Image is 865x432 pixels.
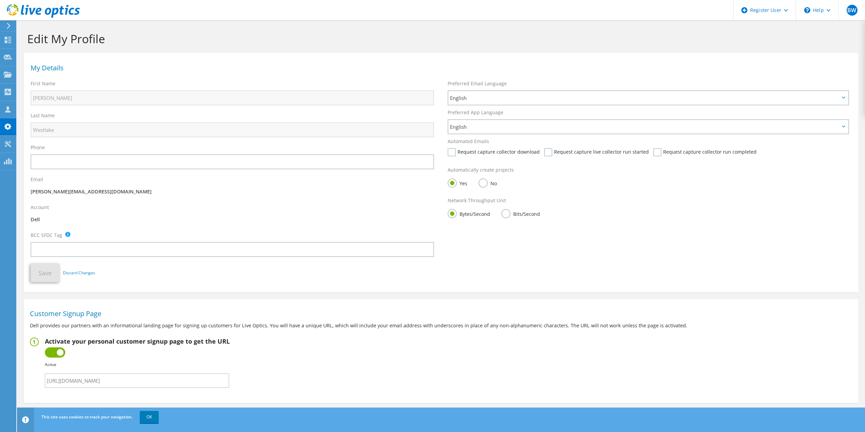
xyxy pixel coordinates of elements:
label: Network Throughput Unit [448,197,506,204]
label: Email [31,176,43,183]
label: BCC SFDC Tag [31,232,62,239]
h1: Customer Signup Page [30,310,849,317]
h1: Edit My Profile [27,32,851,46]
a: OK [140,411,159,423]
label: Request capture live collector run started [544,148,649,156]
label: Request capture collector download [448,148,540,156]
label: Automatically create projects [448,167,514,173]
button: Save [31,264,59,282]
label: Account [31,204,49,211]
label: Bytes/Second [448,209,490,218]
label: No [479,178,497,187]
label: Request capture collector run completed [653,148,757,156]
label: Automated Emails [448,138,489,145]
b: Active [45,362,56,367]
label: Preferred App Language [448,109,503,116]
p: [PERSON_NAME][EMAIL_ADDRESS][DOMAIN_NAME] [31,188,434,195]
p: Dell provides our partners with an informational landing page for signing up customers for Live O... [30,322,852,329]
svg: \n [804,7,810,13]
span: English [450,123,840,131]
label: Preferred Email Language [448,80,507,87]
label: First Name [31,80,55,87]
span: This site uses cookies to track your navigation. [41,414,133,420]
label: Bits/Second [501,209,540,218]
span: English [450,94,840,102]
label: Yes [448,178,467,187]
h2: Activate your personal customer signup page to get the URL [45,338,230,345]
label: Phone [31,144,45,151]
label: Last Name [31,112,55,119]
a: Discard Changes [63,269,95,277]
h1: My Details [31,65,848,71]
p: Dell [31,216,434,223]
span: BW [847,5,858,16]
